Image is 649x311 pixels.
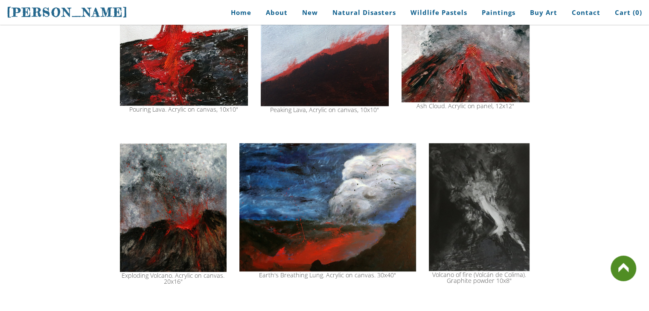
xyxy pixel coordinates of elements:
a: Natural Disasters [326,3,402,22]
span: [PERSON_NAME] [7,5,128,20]
img: Volcano painting [120,143,227,272]
span: 0 [635,8,640,17]
img: colima volcano drawing [429,143,530,271]
div: Exploding Volcano. Acrylic on canvas. 20x16" [120,273,227,285]
div: Volcano of fire (Volcán de Colima). Graphite powder 10x8" [429,272,530,284]
img: Burning lava volcano painting [239,143,416,272]
a: Cart (0) [608,3,642,22]
a: Contact [565,3,607,22]
a: About [259,3,294,22]
div: Pouring Lava. Acrylic on canvas, 10x10" [120,107,248,112]
div: Earth's Breathing Lung. Acrylic on canvas. 30x40" [239,272,416,278]
a: Buy Art [524,3,564,22]
a: [PERSON_NAME] [7,4,128,20]
a: Paintings [475,3,522,22]
div: Peaking Lava, Acrylic on canvas, 10x10" [261,107,389,113]
div: Ash Cloud. Acrylic on panel, 12x12" [402,103,530,109]
a: Wildlife Pastels [404,3,474,22]
a: Home [218,3,258,22]
a: New [296,3,324,22]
